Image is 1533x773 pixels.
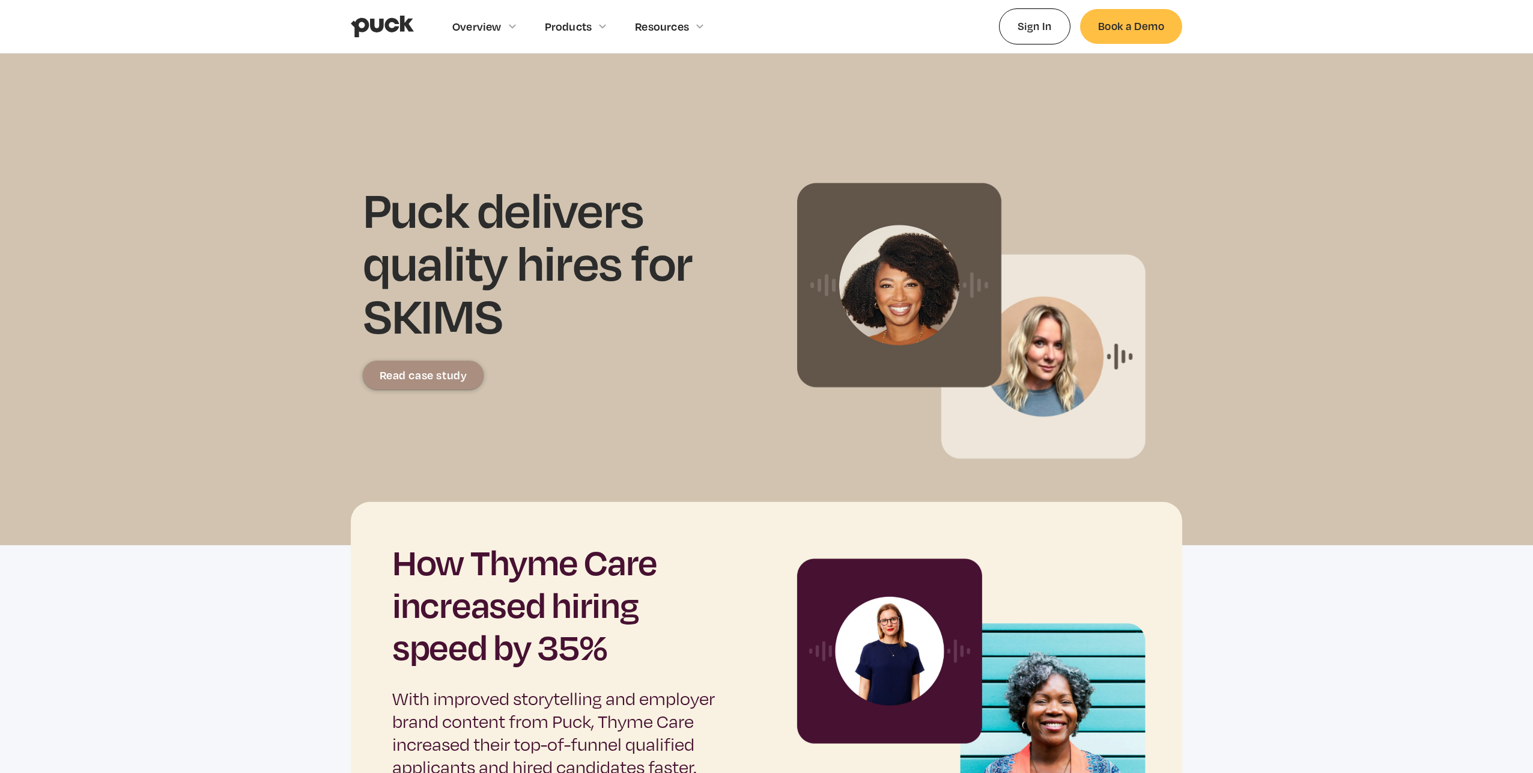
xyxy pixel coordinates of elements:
div: Products [545,20,592,33]
a: Sign In [999,8,1070,44]
div: Resources [635,20,689,33]
h1: Puck delivers quality hires for SKIMS [363,183,760,341]
div: Overview [452,20,502,33]
a: Read case study [363,361,484,390]
div: Read case study [380,369,467,381]
h2: How Thyme Care increased hiring speed by 35% [392,540,731,667]
a: Book a Demo [1080,9,1182,43]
